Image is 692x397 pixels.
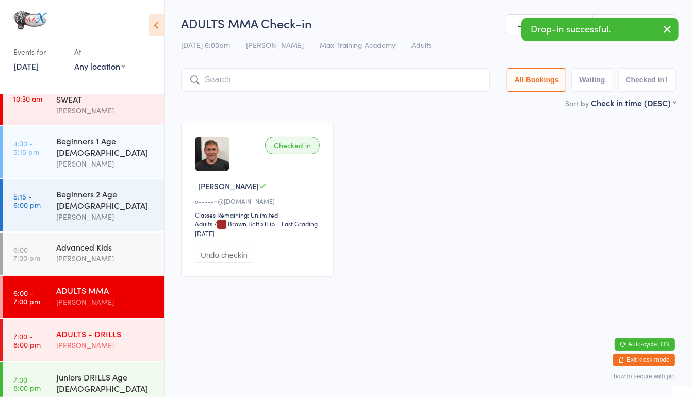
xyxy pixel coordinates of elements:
h2: ADULTS MMA Check-in [181,14,676,31]
div: 1 [664,76,668,84]
div: [PERSON_NAME] [56,339,156,351]
div: [PERSON_NAME] [56,253,156,264]
div: Events for [13,43,64,60]
time: 6:00 - 7:00 pm [13,245,40,262]
input: Search [181,68,490,92]
span: [DATE] 6:00pm [181,40,230,50]
button: Auto-cycle: ON [615,338,675,351]
div: Beginners 2 Age [DEMOGRAPHIC_DATA] [56,188,156,211]
time: 7:00 - 8:00 pm [13,332,41,349]
a: [DATE] [13,60,39,72]
a: 9:30 -10:30 amADULTS STRENGTH & SWEAT[PERSON_NAME] [3,73,164,125]
span: / Brown Belt x1Tip – Last Grading [DATE] [195,219,318,238]
button: All Bookings [507,68,567,92]
div: Beginners 1 Age [DEMOGRAPHIC_DATA] [56,135,156,158]
img: MAX Training Academy Ltd [10,8,49,33]
time: 9:30 - 10:30 am [13,86,42,103]
span: Max Training Academy [320,40,396,50]
a: 5:15 -6:00 pmBeginners 2 Age [DEMOGRAPHIC_DATA][PERSON_NAME] [3,179,164,231]
button: how to secure with pin [614,373,675,380]
div: At [74,43,125,60]
div: Any location [74,60,125,72]
div: ADULTS - DRILLS [56,328,156,339]
div: [PERSON_NAME] [56,158,156,170]
img: image1724276305.png [195,137,229,171]
div: Check in time (DESC) [591,97,676,108]
a: 7:00 -8:00 pmADULTS - DRILLS[PERSON_NAME] [3,319,164,361]
button: Undo checkin [195,247,253,263]
span: Adults [411,40,432,50]
div: Adults [195,219,212,228]
div: Drop-in successful. [521,18,679,41]
time: 5:15 - 6:00 pm [13,192,41,209]
div: [PERSON_NAME] [56,211,156,223]
time: 7:00 - 8:00 pm [13,375,41,392]
button: Waiting [571,68,613,92]
div: [PERSON_NAME] [56,105,156,117]
button: Exit kiosk mode [613,354,675,366]
div: Advanced Kids [56,241,156,253]
div: Classes Remaining: Unlimited [195,210,323,219]
label: Sort by [565,98,589,108]
div: [PERSON_NAME] [56,296,156,308]
span: [PERSON_NAME] [198,180,259,191]
a: 4:30 -5:15 pmBeginners 1 Age [DEMOGRAPHIC_DATA][PERSON_NAME] [3,126,164,178]
div: Juniors DRILLS Age [DEMOGRAPHIC_DATA] [56,371,156,394]
div: Checked in [265,137,320,154]
span: [PERSON_NAME] [246,40,304,50]
div: o•••••n@[DOMAIN_NAME] [195,196,323,205]
time: 4:30 - 5:15 pm [13,139,39,156]
button: Checked in1 [618,68,677,92]
a: 6:00 -7:00 pmADULTS MMA[PERSON_NAME] [3,276,164,318]
a: 6:00 -7:00 pmAdvanced Kids[PERSON_NAME] [3,233,164,275]
time: 6:00 - 7:00 pm [13,289,40,305]
div: ADULTS MMA [56,285,156,296]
